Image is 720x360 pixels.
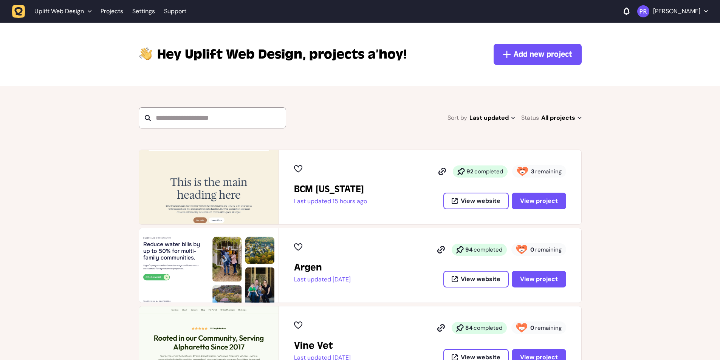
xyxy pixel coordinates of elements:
[443,271,509,287] button: View website
[294,183,367,195] h2: BCM Georgia
[466,168,474,175] strong: 92
[447,113,467,123] span: Sort by
[531,168,534,175] strong: 3
[637,5,649,17] img: Pranav
[520,197,558,205] span: View project
[443,193,509,209] button: View website
[494,44,582,65] button: Add new project
[474,246,502,253] span: completed
[535,246,562,253] span: remaining
[461,198,500,204] span: View website
[294,276,351,283] p: Last updated [DATE]
[139,228,279,303] img: Argen
[34,8,84,15] span: Uplift Web Design
[294,198,367,205] p: Last updated 15 hours ago
[461,276,500,282] span: View website
[535,324,562,332] span: remaining
[164,8,186,15] a: Support
[465,246,473,253] strong: 94
[520,275,558,283] span: View project
[535,168,562,175] span: remaining
[541,113,582,123] span: All projects
[12,5,96,18] button: Uplift Web Design
[512,271,566,287] button: View project
[684,324,716,356] iframe: LiveChat chat widget
[157,45,306,63] span: Uplift Web Design
[469,113,515,123] span: Last updated
[157,45,407,63] p: projects a’hoy!
[294,261,351,273] h2: Argen
[101,5,123,18] a: Projects
[139,150,279,224] img: BCM Georgia
[530,324,534,332] strong: 0
[139,45,153,61] img: hi-hand
[465,324,473,332] strong: 84
[514,49,572,60] span: Add new project
[637,5,708,17] button: [PERSON_NAME]
[653,8,700,15] p: [PERSON_NAME]
[512,193,566,209] button: View project
[474,324,502,332] span: completed
[521,113,539,123] span: Status
[132,5,155,18] a: Settings
[474,168,503,175] span: completed
[530,246,534,253] strong: 0
[294,340,351,352] h2: Vine Vet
